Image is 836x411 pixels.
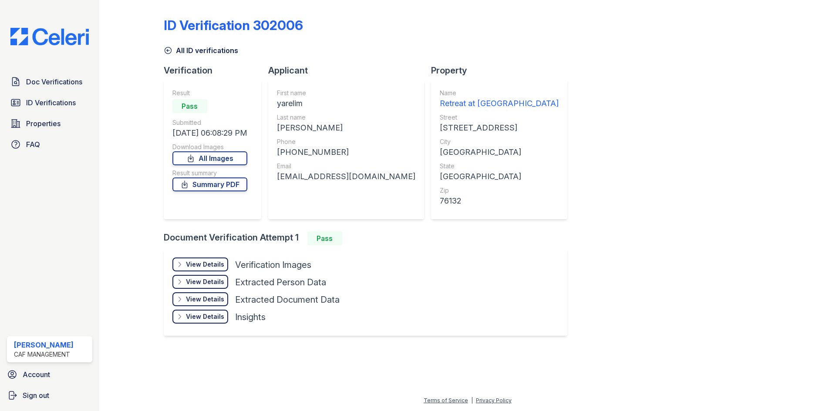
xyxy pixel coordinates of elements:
div: First name [277,89,415,97]
div: View Details [186,295,224,304]
div: Applicant [268,64,431,77]
a: Account [3,366,96,383]
div: [EMAIL_ADDRESS][DOMAIN_NAME] [277,170,415,183]
a: Privacy Policy [476,397,512,404]
div: | [471,397,473,404]
a: All Images [172,151,247,165]
a: Properties [7,115,92,132]
div: [STREET_ADDRESS] [440,122,559,134]
div: Retreat at [GEOGRAPHIC_DATA] [440,97,559,110]
a: FAQ [7,136,92,153]
div: Result [172,89,247,97]
div: Verification [164,64,268,77]
div: Street [440,113,559,122]
div: Email [277,162,415,170]
div: [GEOGRAPHIC_DATA] [440,146,559,158]
div: [PHONE_NUMBER] [277,146,415,158]
div: State [440,162,559,170]
div: Name [440,89,559,97]
span: Sign out [23,390,49,401]
div: Zip [440,186,559,195]
div: Pass [307,231,342,245]
span: Account [23,369,50,380]
div: Verification Images [235,259,311,271]
div: View Details [186,260,224,269]
div: [PERSON_NAME] [277,122,415,134]
a: Sign out [3,387,96,404]
div: City [440,137,559,146]
a: Doc Verifications [7,73,92,90]
a: Summary PDF [172,177,247,191]
div: Download Images [172,143,247,151]
div: Submitted [172,118,247,127]
span: Doc Verifications [26,77,82,87]
span: ID Verifications [26,97,76,108]
a: Terms of Service [424,397,468,404]
div: Extracted Document Data [235,294,340,306]
div: [GEOGRAPHIC_DATA] [440,170,559,183]
div: Result summary [172,169,247,177]
div: Last name [277,113,415,122]
div: [PERSON_NAME] [14,340,74,350]
div: 76132 [440,195,559,207]
div: View Details [186,312,224,321]
div: Document Verification Attempt 1 [164,231,574,245]
div: Extracted Person Data [235,276,326,288]
div: Insights [235,311,266,323]
a: ID Verifications [7,94,92,111]
div: Phone [277,137,415,146]
img: CE_Logo_Blue-a8612792a0a2168367f1c8372b55b34899dd931a85d93a1a3d3e32e68fde9ad4.png [3,28,96,45]
span: Properties [26,118,61,129]
a: All ID verifications [164,45,238,56]
a: Name Retreat at [GEOGRAPHIC_DATA] [440,89,559,110]
div: Pass [172,99,207,113]
div: [DATE] 06:08:29 PM [172,127,247,139]
div: yarelim [277,97,415,110]
div: View Details [186,277,224,286]
div: CAF Management [14,350,74,359]
div: ID Verification 302006 [164,17,303,33]
div: Property [431,64,574,77]
span: FAQ [26,139,40,150]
